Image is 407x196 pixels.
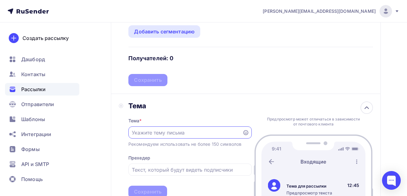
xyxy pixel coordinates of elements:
div: Предпросмотр текста [286,190,332,196]
span: API и SMTP [21,160,49,168]
a: Контакты [5,68,79,81]
div: Тема [128,101,252,110]
a: Формы [5,143,79,155]
a: Дашборд [5,53,79,66]
span: Помощь [21,175,43,183]
span: Дашборд [21,56,45,63]
span: Рассылки [21,86,46,93]
div: Тема [128,118,142,124]
div: Предпросмотр может отличаться в зависимости от почтового клиента [266,117,362,127]
a: Шаблоны [5,113,79,125]
span: Отправители [21,100,54,108]
a: Отправители [5,98,79,110]
a: [PERSON_NAME][EMAIL_ADDRESS][DOMAIN_NAME] [263,5,400,17]
h4: Получателей: 0 [128,55,173,62]
span: [PERSON_NAME][EMAIL_ADDRESS][DOMAIN_NAME] [263,8,376,14]
input: Текст, который будут видеть подписчики [132,166,248,174]
span: Формы [21,145,40,153]
input: Укажите тему письма [132,129,239,136]
div: Прехедер [128,155,150,161]
div: 12:45 [347,182,359,189]
div: Создать рассылку [22,34,69,42]
span: Контакты [21,71,45,78]
div: Рекомендуем использовать не более 150 символов [128,141,241,147]
span: Шаблоны [21,115,45,123]
span: Интеграции [21,130,51,138]
div: Добавить сегментацию [134,28,195,35]
a: Рассылки [5,83,79,96]
div: Тема для рассылки [286,183,332,189]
